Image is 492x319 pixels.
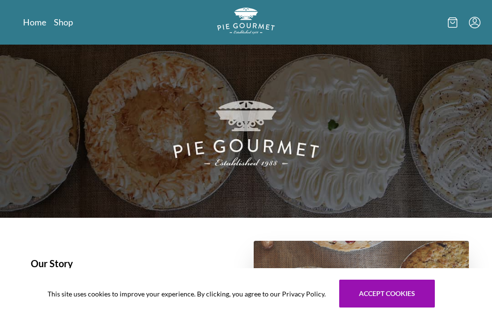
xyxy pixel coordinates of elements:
[217,8,275,37] a: Logo
[48,289,326,299] span: This site uses cookies to improve your experience. By clicking, you agree to our Privacy Policy.
[23,16,46,28] a: Home
[31,256,231,271] h1: Our Story
[339,280,435,307] button: Accept cookies
[469,17,480,28] button: Menu
[54,16,73,28] a: Shop
[217,8,275,34] img: logo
